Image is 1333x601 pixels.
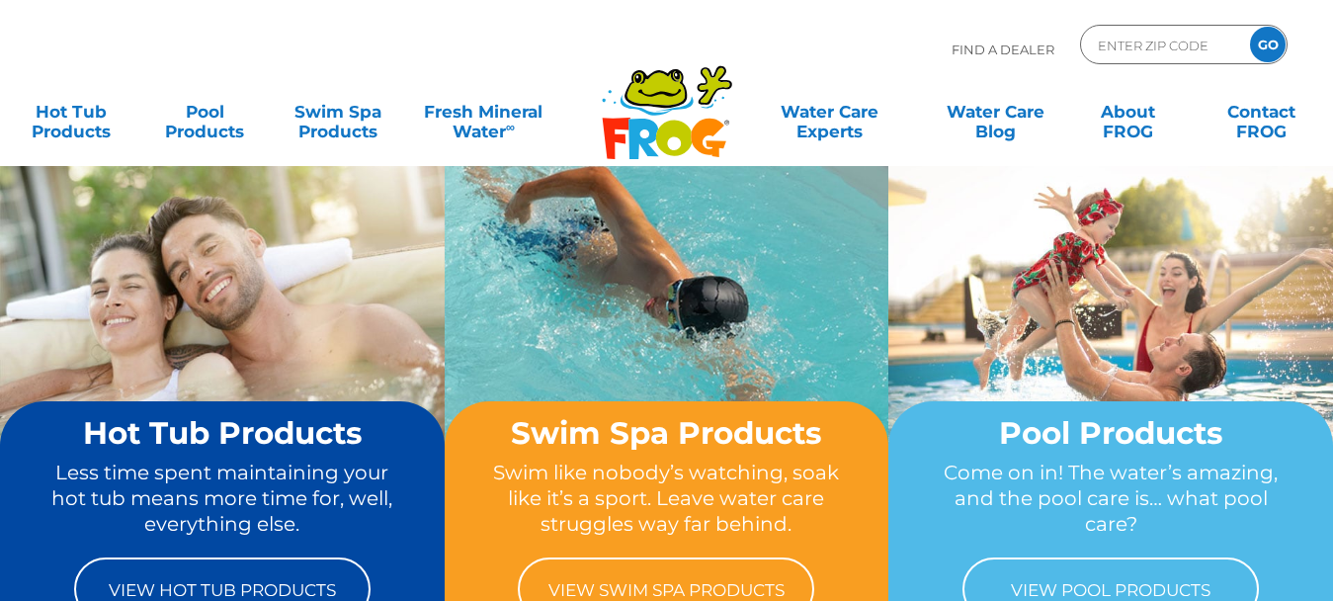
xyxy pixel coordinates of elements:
[952,25,1054,74] p: Find A Dealer
[38,416,407,450] h2: Hot Tub Products
[38,460,407,538] p: Less time spent maintaining your hot tub means more time for, well, everything else.
[926,460,1295,538] p: Come on in! The water’s amazing, and the pool care is… what pool care?
[926,416,1295,450] h2: Pool Products
[506,120,515,134] sup: ∞
[153,92,257,131] a: PoolProducts
[286,92,389,131] a: Swim SpaProducts
[591,40,743,160] img: Frog Products Logo
[419,92,548,131] a: Fresh MineralWater∞
[746,92,914,131] a: Water CareExperts
[1250,27,1286,62] input: GO
[482,460,852,538] p: Swim like nobody’s watching, soak like it’s a sport. Leave water care struggles way far behind.
[482,416,852,450] h2: Swim Spa Products
[445,165,889,497] img: home-banner-swim-spa-short
[888,165,1333,497] img: home-banner-pool-short
[944,92,1047,131] a: Water CareBlog
[20,92,124,131] a: Hot TubProducts
[1077,92,1181,131] a: AboutFROG
[1209,92,1313,131] a: ContactFROG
